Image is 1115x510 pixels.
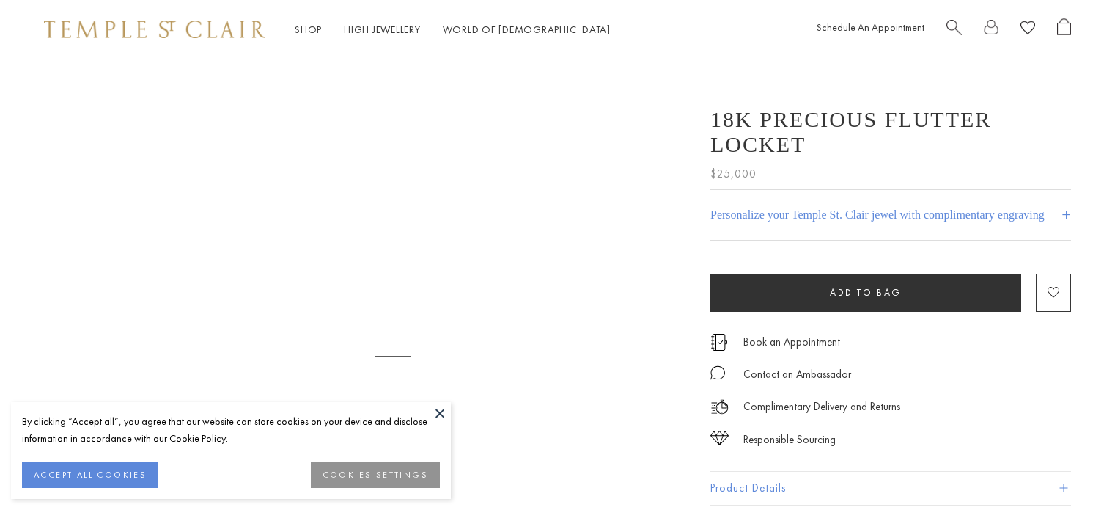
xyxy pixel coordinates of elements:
[710,334,728,351] img: icon_appointment.svg
[1020,18,1035,41] a: View Wishlist
[710,107,1071,157] h1: 18K Precious Flutter Locket
[1061,201,1071,228] h4: +
[710,472,1071,505] button: Product Details
[22,413,440,447] div: By clicking “Accept all”, you agree that our website can store cookies on your device and disclos...
[295,21,611,39] nav: Main navigation
[817,21,924,34] a: Schedule An Appointment
[830,286,902,299] span: Add to bag
[710,431,729,445] img: icon_sourcing.svg
[743,365,851,384] div: Contact an Ambassador
[743,334,840,350] a: Book an Appointment
[1057,18,1071,41] a: Open Shopping Bag
[295,23,322,36] a: ShopShop
[743,398,900,416] p: Complimentary Delivery and Returns
[311,462,440,488] button: COOKIES SETTINGS
[710,206,1045,224] h4: Personalize your Temple St. Clair jewel with complimentary engraving
[22,462,158,488] button: ACCEPT ALL COOKIES
[710,398,729,416] img: icon_delivery.svg
[946,18,962,41] a: Search
[443,23,611,36] a: World of [DEMOGRAPHIC_DATA]World of [DEMOGRAPHIC_DATA]
[710,365,725,380] img: MessageIcon-01_2.svg
[710,164,757,183] span: $25,000
[710,274,1021,312] button: Add to bag
[344,23,421,36] a: High JewelleryHigh Jewellery
[44,21,265,38] img: Temple St. Clair
[743,431,836,449] div: Responsible Sourcing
